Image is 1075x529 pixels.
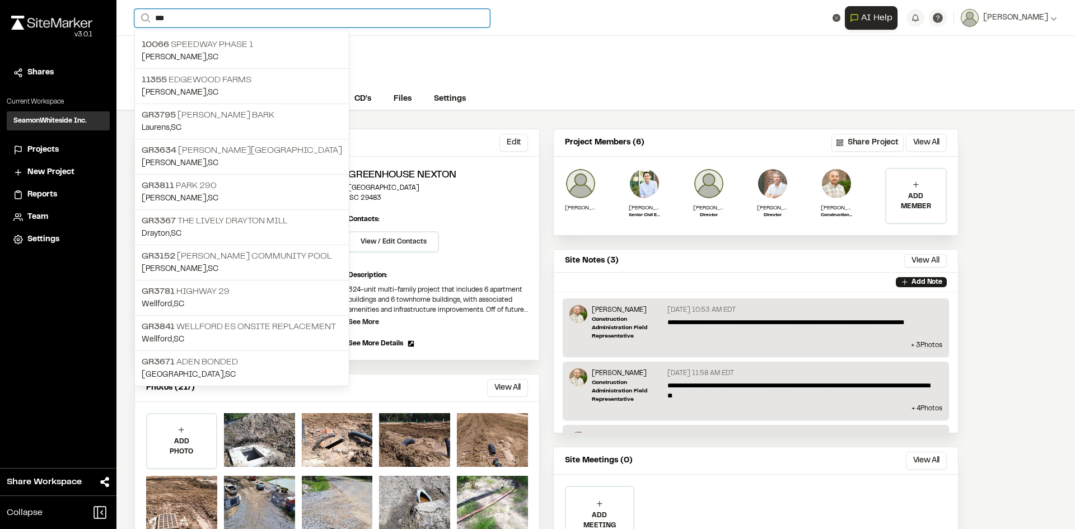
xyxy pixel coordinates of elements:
span: GR3671 [142,358,175,366]
p: [PERSON_NAME] , SC [142,193,342,205]
img: User [961,9,979,27]
span: Share Workspace [7,475,82,489]
p: Wellford ES Onsite Replacement [142,320,342,334]
p: [PERSON_NAME] , SC [142,52,342,64]
p: Speedway Phase 1 [142,38,342,52]
p: Description: [348,270,528,280]
p: Director [757,212,788,219]
span: 11355 [142,76,167,84]
p: [DATE] 3:56 PM EDT [667,432,731,442]
a: Team [13,211,103,223]
p: [PERSON_NAME] , SC [142,263,342,275]
img: Buddy Pusser [693,168,725,199]
p: Laurens , SC [142,122,342,134]
button: View All [487,379,528,397]
span: Settings [27,233,59,246]
p: The Lively Drayton Mill [142,214,342,228]
button: [PERSON_NAME] [961,9,1057,27]
a: GR3795 [PERSON_NAME] BarkLaurens,SC [135,104,349,139]
img: Thomas Steinkoenig [565,168,596,199]
p: [PERSON_NAME] Bark [142,109,342,122]
p: Add Note [912,277,942,287]
a: Shares [13,67,103,79]
p: [PERSON_NAME] , SC [142,87,342,99]
p: Wellford , SC [142,298,342,311]
span: See More Details [348,339,403,349]
span: Team [27,211,48,223]
p: [GEOGRAPHIC_DATA] , SC [142,369,342,381]
h2: Greenhouse Nexton [348,168,528,183]
p: [PERSON_NAME] [821,204,852,212]
span: GR3152 [142,252,175,260]
img: rebrand.png [11,16,92,30]
p: [DATE] 11:58 AM EDT [667,368,734,378]
p: [PERSON_NAME] , SC [142,157,342,170]
span: [PERSON_NAME] [983,12,1048,24]
p: Park 290 [142,179,342,193]
a: GR3811 Park 290[PERSON_NAME],SC [135,174,349,209]
button: Open AI Assistant [845,6,898,30]
a: Settings [13,233,103,246]
p: Senior Civil Engineer [629,212,660,219]
button: Share Project [831,134,904,152]
p: Highway 29 [142,285,342,298]
p: [PERSON_NAME] [629,204,660,212]
span: AI Help [861,11,892,25]
p: [PERSON_NAME] [565,204,596,212]
img: Donald Jones [757,168,788,199]
img: Andy Wong [629,168,660,199]
span: GR3367 [142,217,176,225]
p: Director [693,212,725,219]
p: Aden Bonded [142,355,342,369]
p: Construction Administration Field Representative [821,212,852,219]
a: Settings [423,88,477,110]
p: Edgewood Farms [142,73,342,87]
p: Construction Administration Field Representative [592,378,663,404]
p: [PERSON_NAME] Community Pool [142,250,342,263]
span: Projects [27,144,59,156]
p: [GEOGRAPHIC_DATA] [348,183,528,193]
p: + 3 Photo s [569,340,942,350]
p: ADD PHOTO [147,437,216,457]
a: GR3152 [PERSON_NAME] Community Pool[PERSON_NAME],SC [135,245,349,280]
span: Shares [27,67,54,79]
button: View All [904,254,947,268]
p: Photos (217) [146,382,195,394]
span: Reports [27,189,57,201]
p: Site Notes (3) [565,255,619,267]
div: Oh geez...please don't... [11,30,92,40]
a: Files [382,88,423,110]
p: Wellford , SC [142,334,342,346]
p: 324-unit multi-family project that includes 6 apartment buildings and 6 townhome buildings, with ... [348,285,528,315]
span: New Project [27,166,74,179]
p: [PERSON_NAME] [592,368,663,378]
span: GR3811 [142,182,174,190]
button: View All [906,452,947,470]
p: [DATE] 10:53 AM EDT [667,305,736,315]
a: 11355 Edgewood Farms[PERSON_NAME],SC [135,68,349,104]
span: GR3795 [142,111,176,119]
a: CD's [343,88,382,110]
button: Search [134,9,155,27]
button: Edit [499,134,528,152]
h3: SeamonWhiteside Inc. [13,116,87,126]
p: Construction Administration Field Representative [592,315,663,340]
p: Site Meetings (0) [565,455,633,467]
p: , SC 29483 [348,193,528,203]
p: [PERSON_NAME] [592,305,663,315]
p: + 4 Photo s [569,404,942,414]
span: GR3841 [142,323,175,331]
a: Reports [13,189,103,201]
a: GR3634 [PERSON_NAME][GEOGRAPHIC_DATA][PERSON_NAME],SC [135,139,349,174]
p: See More [348,317,379,327]
a: GR3367 The Lively Drayton MillDrayton,SC [135,209,349,245]
a: GR3841 Wellford ES Onsite ReplacementWellford,SC [135,315,349,350]
img: Sinuhe Perez [569,305,587,323]
button: View / Edit Contacts [348,231,439,252]
a: GR3671 Aden Bonded[GEOGRAPHIC_DATA],SC [135,350,349,386]
span: GR3634 [142,147,176,155]
p: Contacts: [348,214,380,224]
span: Collapse [7,506,43,519]
p: [PERSON_NAME][GEOGRAPHIC_DATA] [142,144,342,157]
span: 10066 [142,41,169,49]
